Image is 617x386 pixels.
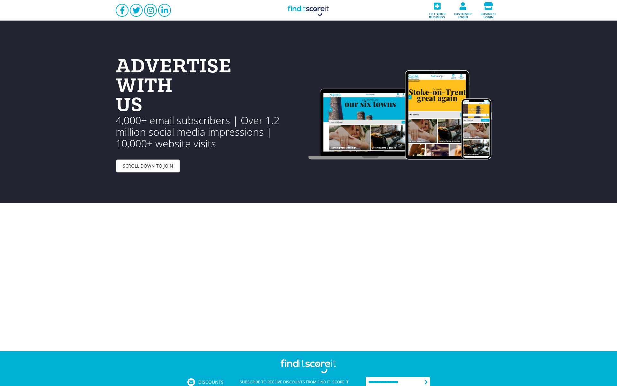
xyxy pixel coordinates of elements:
[116,41,198,115] h1: ADVERTISE WITH US
[476,0,501,21] a: Business login
[452,10,474,19] span: Customer login
[198,380,224,384] span: Discounts
[426,10,448,19] span: List your business
[116,115,308,149] p: 4,000+ email subscribers | Over 1.2 million social media impressions | 10,000+ website visits
[450,0,476,21] a: Customer login
[116,160,180,172] a: SCROLL DOWN TO JOIN
[478,10,499,19] span: Business login
[224,378,366,386] div: Subscribe to receive discounts from Find it. Score it.
[424,0,450,21] a: List your business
